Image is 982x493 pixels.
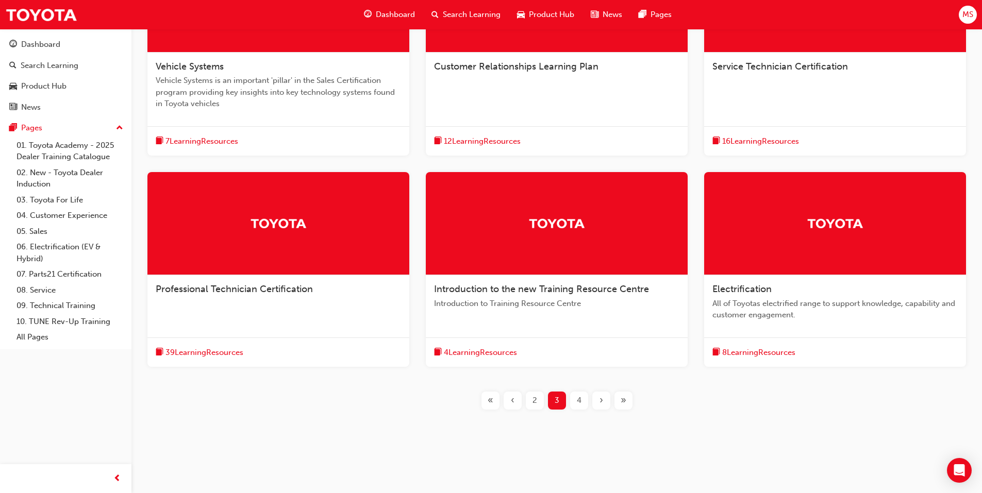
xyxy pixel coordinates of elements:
img: Trak [528,214,585,232]
button: Page 2 [524,392,546,410]
span: Dashboard [376,9,415,21]
a: guage-iconDashboard [356,4,423,25]
button: First page [479,392,502,410]
img: Trak [250,214,307,232]
span: car-icon [517,8,525,21]
span: 12 Learning Resources [444,135,521,147]
a: Product Hub [4,77,127,96]
a: 04. Customer Experience [12,208,127,224]
a: 10. TUNE Rev-Up Training [12,314,127,330]
a: News [4,98,127,117]
span: Introduction to the new Training Resource Centre [434,283,649,295]
button: MS [959,6,977,24]
span: up-icon [116,122,123,135]
button: book-icon7LearningResources [156,135,238,148]
button: Previous page [502,392,524,410]
span: Service Technician Certification [712,61,848,72]
span: news-icon [591,8,598,21]
button: book-icon8LearningResources [712,346,795,359]
a: TrakProfessional Technician Certificationbook-icon39LearningResources [147,172,409,367]
a: 09. Technical Training [12,298,127,314]
a: TrakElectrificationAll of Toyotas electrified range to support knowledge, capability and customer... [704,172,966,367]
span: Pages [651,9,672,21]
span: Product Hub [529,9,574,21]
span: book-icon [156,346,163,359]
span: book-icon [712,135,720,148]
span: 4 Learning Resources [444,347,517,359]
span: book-icon [434,346,442,359]
div: Search Learning [21,60,78,72]
span: Electrification [712,283,772,295]
span: Introduction to Training Resource Centre [434,298,679,310]
div: Product Hub [21,80,66,92]
a: car-iconProduct Hub [509,4,582,25]
a: TrakIntroduction to the new Training Resource CentreIntroduction to Training Resource Centrebook-... [426,172,688,367]
span: 39 Learning Resources [165,347,243,359]
button: book-icon12LearningResources [434,135,521,148]
a: pages-iconPages [630,4,680,25]
span: car-icon [9,82,17,91]
span: Vehicle Systems [156,61,224,72]
div: News [21,101,41,113]
span: Vehicle Systems is an important 'pillar' in the Sales Certification program providing key insight... [156,75,401,110]
button: Page 3 [546,392,568,410]
span: 3 [555,395,559,406]
span: Search Learning [443,9,501,21]
span: prev-icon [113,472,121,485]
span: 8 Learning Resources [722,347,795,359]
span: book-icon [434,135,442,148]
span: search-icon [9,61,16,71]
span: 7 Learning Resources [165,135,238,147]
button: book-icon16LearningResources [712,135,799,148]
span: news-icon [9,103,17,112]
span: Professional Technician Certification [156,283,313,295]
button: Pages [4,118,127,138]
span: MS [962,9,973,21]
button: Last page [612,392,635,410]
span: Customer Relationships Learning Plan [434,61,598,72]
a: All Pages [12,329,127,345]
span: 16 Learning Resources [722,135,799,147]
button: book-icon39LearningResources [156,346,243,359]
span: » [621,395,626,406]
a: news-iconNews [582,4,630,25]
span: « [488,395,493,406]
button: book-icon4LearningResources [434,346,517,359]
span: book-icon [156,135,163,148]
button: Page 4 [568,392,590,410]
span: guage-icon [9,40,17,49]
button: Next page [590,392,612,410]
a: Dashboard [4,35,127,54]
div: Open Intercom Messenger [947,458,972,483]
span: 4 [577,395,581,406]
img: Trak [807,214,863,232]
a: 03. Toyota For Life [12,192,127,208]
span: book-icon [712,346,720,359]
a: 08. Service [12,282,127,298]
span: pages-icon [639,8,646,21]
a: 05. Sales [12,224,127,240]
div: Dashboard [21,39,60,50]
span: All of Toyotas electrified range to support knowledge, capability and customer engagement. [712,298,958,321]
a: 02. New - Toyota Dealer Induction [12,165,127,192]
span: guage-icon [364,8,372,21]
span: 2 [532,395,537,406]
span: search-icon [431,8,439,21]
span: › [600,395,603,406]
span: News [603,9,622,21]
a: 06. Electrification (EV & Hybrid) [12,239,127,266]
span: pages-icon [9,124,17,133]
a: 07. Parts21 Certification [12,266,127,282]
img: Trak [5,3,77,26]
a: Search Learning [4,56,127,75]
a: 01. Toyota Academy - 2025 Dealer Training Catalogue [12,138,127,165]
button: DashboardSearch LearningProduct HubNews [4,33,127,118]
span: ‹ [511,395,514,406]
a: search-iconSearch Learning [423,4,509,25]
div: Pages [21,122,42,134]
